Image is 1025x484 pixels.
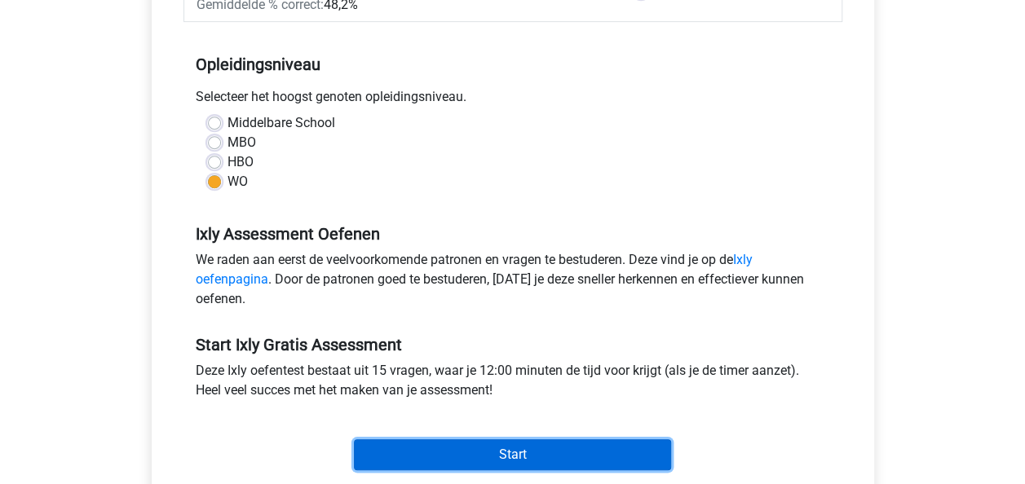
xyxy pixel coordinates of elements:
[196,335,830,354] h5: Start Ixly Gratis Assessment
[228,133,256,152] label: MBO
[196,48,830,81] h5: Opleidingsniveau
[228,172,248,191] label: WO
[183,87,842,113] div: Selecteer het hoogst genoten opleidingsniveau.
[183,250,842,315] div: We raden aan eerst de veelvoorkomende patronen en vragen te bestuderen. Deze vind je op de . Door...
[183,361,842,407] div: Deze Ixly oefentest bestaat uit 15 vragen, waar je 12:00 minuten de tijd voor krijgt (als je de t...
[354,439,671,470] input: Start
[228,113,335,133] label: Middelbare School
[196,224,830,244] h5: Ixly Assessment Oefenen
[228,152,254,172] label: HBO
